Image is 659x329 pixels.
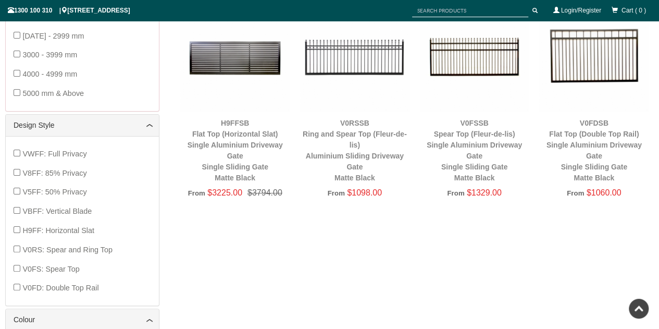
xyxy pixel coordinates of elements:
span: H9FF: Horizontal Slat [22,226,94,235]
span: [DATE] - 2999 mm [22,32,84,40]
span: 3000 - 3999 mm [22,51,77,59]
span: From [188,189,205,197]
a: V0RSSBRing and Spear Top (Fleur-de-lis)Aluminium Sliding Driveway GateMatte Black [303,119,407,182]
span: VWFF: Full Privacy [22,150,86,158]
a: Design Style [14,120,151,131]
img: V0RSSB - Ring and Spear Top (Fleur-de-lis) - Aluminium Sliding Driveway Gate - Matte Black - Gate... [300,2,409,112]
span: 1300 100 310 | [STREET_ADDRESS] [8,7,130,14]
span: 4000 - 4999 mm [22,70,77,78]
span: Cart ( 0 ) [621,7,646,14]
a: V0FDSBFlat Top (Double Top Rail)Single Aluminium Driveway GateSingle Sliding GateMatte Black [546,119,642,182]
img: H9FFSB - Flat Top (Horizontal Slat) - Single Aluminium Driveway Gate - Single Sliding Gate - Matt... [180,2,290,112]
span: 5000 mm & Above [22,89,84,98]
img: V0FDSB - Flat Top (Double Top Rail) - Single Aluminium Driveway Gate - Single Sliding Gate - Matt... [539,2,649,112]
span: From [328,189,345,197]
span: V0RS: Spear and Ring Top [22,246,113,254]
span: $1098.00 [347,188,382,197]
span: V0FD: Double Top Rail [22,284,98,292]
a: Colour [14,314,151,325]
a: Login/Register [561,7,601,14]
span: $3225.00 [207,188,242,197]
span: V5FF: 50% Privacy [22,188,86,196]
span: From [447,189,464,197]
input: SEARCH PRODUCTS [412,4,528,17]
span: VBFF: Vertical Blade [22,207,92,215]
span: V0FS: Spear Top [22,265,79,273]
span: $1060.00 [587,188,621,197]
span: From [567,189,584,197]
span: V8FF: 85% Privacy [22,169,86,177]
span: $3794.00 [242,188,282,197]
a: H9FFSBFlat Top (Horizontal Slat)Single Aluminium Driveway GateSingle Sliding GateMatte Black [188,119,283,182]
span: $1329.00 [467,188,502,197]
a: V0FSSBSpear Top (Fleur-de-lis)Single Aluminium Driveway GateSingle Sliding GateMatte Black [427,119,522,182]
img: V0FSSB - Spear Top (Fleur-de-lis) - Single Aluminium Driveway Gate - Single Sliding Gate - Matte ... [420,2,529,112]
